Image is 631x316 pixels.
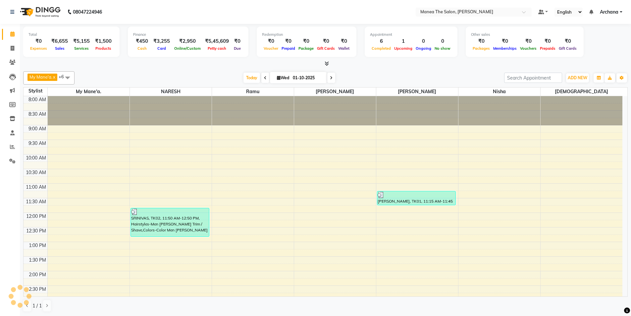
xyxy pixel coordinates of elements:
div: ₹0 [557,37,578,45]
input: Search Appointment [504,73,562,83]
input: 2025-10-01 [291,73,324,83]
span: Prepaids [538,46,557,51]
div: ₹0 [337,37,351,45]
div: 10:00 AM [25,155,47,161]
span: Cash [136,46,148,51]
button: ADD NEW [566,73,589,83]
div: ₹0 [297,37,315,45]
div: ₹0 [280,37,297,45]
span: Gift Cards [315,46,337,51]
span: Completed [370,46,393,51]
div: ₹0 [518,37,538,45]
div: Appointment [370,32,452,37]
div: ₹0 [262,37,280,45]
div: ₹0 [471,37,492,45]
span: Sales [53,46,66,51]
div: 2:30 PM [27,286,47,293]
span: Expenses [28,46,49,51]
span: Due [232,46,242,51]
span: Vouchers [518,46,538,51]
div: Other sales [471,32,578,37]
div: ₹0 [315,37,337,45]
div: ₹5,155 [71,37,92,45]
span: Package [297,46,315,51]
div: 11:00 AM [25,184,47,191]
span: Products [94,46,113,51]
span: Voucher [262,46,280,51]
span: [DEMOGRAPHIC_DATA] [541,88,623,96]
div: 0 [414,37,433,45]
span: Prepaid [280,46,297,51]
span: Petty cash [206,46,228,51]
div: ₹3,255 [151,37,173,45]
span: [PERSON_NAME] [376,88,458,96]
div: ₹0 [28,37,49,45]
span: Memberships [492,46,518,51]
span: Packages [471,46,492,51]
div: ₹6,655 [49,37,71,45]
a: x [52,74,55,80]
div: ₹0 [538,37,557,45]
div: ₹450 [133,37,151,45]
div: 9:30 AM [27,140,47,147]
span: Today [243,73,260,83]
img: logo [17,3,62,21]
div: 1 [393,37,414,45]
div: 6 [370,37,393,45]
div: 12:00 PM [25,213,47,220]
div: [PERSON_NAME], TK01, 11:15 AM-11:45 AM, Hairstyles-Men [PERSON_NAME] Trim / Shave [377,191,456,205]
span: No show [433,46,452,51]
span: Card [156,46,168,51]
span: My Mane'a. [29,74,52,80]
div: SRINIVAS, TK02, 11:50 AM-12:50 PM, Hairstyles-Men [PERSON_NAME] Trim / Shave,Colors-Color Men [PE... [131,208,209,236]
div: 1:30 PM [27,257,47,264]
div: 12:30 PM [25,227,47,234]
div: 2:00 PM [27,271,47,278]
span: nisha [458,88,540,96]
div: Total [28,32,114,37]
div: 10:30 AM [25,169,47,176]
span: Gift Cards [557,46,578,51]
span: Wed [275,75,291,80]
div: 9:00 AM [27,125,47,132]
span: NARESH [130,88,212,96]
span: Ongoing [414,46,433,51]
span: Ramu [212,88,294,96]
span: 1 / 1 [32,302,42,309]
span: Archana [600,9,618,16]
div: ₹1,500 [92,37,114,45]
b: 08047224946 [73,3,102,21]
div: 1:00 PM [27,242,47,249]
div: ₹0 [492,37,518,45]
div: Redemption [262,32,351,37]
span: Upcoming [393,46,414,51]
span: Wallet [337,46,351,51]
div: 0 [433,37,452,45]
span: +6 [59,74,69,79]
div: Stylist [24,88,47,95]
span: ADD NEW [568,75,587,80]
span: [PERSON_NAME] [294,88,376,96]
div: ₹2,950 [173,37,202,45]
div: 11:30 AM [25,198,47,205]
div: ₹5,45,609 [202,37,232,45]
div: 8:30 AM [27,111,47,118]
span: My Mane'a. [48,88,130,96]
span: Online/Custom [173,46,202,51]
div: Finance [133,32,243,37]
div: ₹0 [232,37,243,45]
div: 8:00 AM [27,96,47,103]
span: Services [73,46,90,51]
